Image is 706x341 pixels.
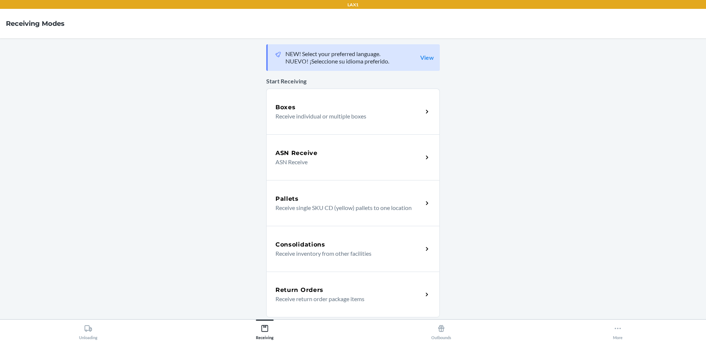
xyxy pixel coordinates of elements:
h5: Consolidations [275,240,325,249]
div: Unloading [79,321,97,340]
p: NEW! Select your preferred language. [285,50,389,58]
h5: ASN Receive [275,149,318,158]
p: Receive single SKU CD (yellow) pallets to one location [275,203,417,212]
div: Receiving [256,321,274,340]
p: Receive return order package items [275,294,417,303]
a: Return OrdersReceive return order package items [266,272,440,317]
h5: Pallets [275,194,299,203]
p: Receive individual or multiple boxes [275,112,417,121]
a: ConsolidationsReceive inventory from other facilities [266,226,440,272]
p: Start Receiving [266,77,440,86]
p: ASN Receive [275,158,417,166]
h4: Receiving Modes [6,19,65,28]
button: More [529,320,706,340]
p: Receive inventory from other facilities [275,249,417,258]
h5: Boxes [275,103,296,112]
p: NUEVO! ¡Seleccione su idioma preferido. [285,58,389,65]
div: Outbounds [431,321,451,340]
div: More [613,321,623,340]
p: LAX1 [347,1,359,8]
button: Outbounds [353,320,529,340]
a: PalletsReceive single SKU CD (yellow) pallets to one location [266,180,440,226]
button: Receiving [176,320,353,340]
a: ASN ReceiveASN Receive [266,134,440,180]
h5: Return Orders [275,286,323,294]
a: BoxesReceive individual or multiple boxes [266,89,440,134]
a: View [420,54,434,61]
